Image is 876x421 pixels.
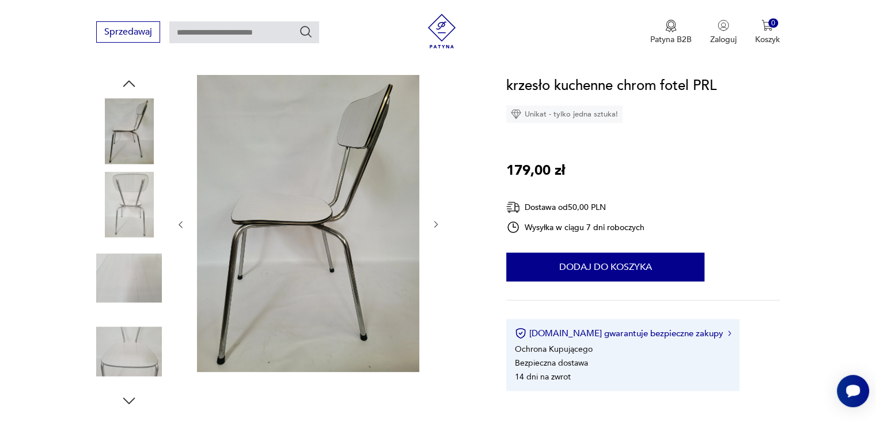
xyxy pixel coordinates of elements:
[710,34,737,45] p: Zaloguj
[506,160,565,182] p: 179,00 zł
[650,20,692,45] button: Patyna B2B
[506,253,704,281] button: Dodaj do koszyka
[96,98,162,164] img: Zdjęcie produktu krzesło kuchenne chrom fotel PRL
[515,358,588,369] li: Bezpieczna dostawa
[718,20,729,31] img: Ikonka użytkownika
[506,200,644,215] div: Dostawa od 50,00 PLN
[768,18,778,28] div: 0
[506,200,520,215] img: Ikona dostawy
[506,75,716,97] h1: krzesło kuchenne chrom fotel PRL
[710,20,737,45] button: Zaloguj
[96,172,162,238] img: Zdjęcie produktu krzesło kuchenne chrom fotel PRL
[511,109,521,119] img: Ikona diamentu
[728,330,731,336] img: Ikona strzałki w prawo
[197,75,419,372] img: Zdjęcie produktu krzesło kuchenne chrom fotel PRL
[837,375,869,407] iframe: Smartsupp widget button
[515,371,571,382] li: 14 dni na zwrot
[755,34,780,45] p: Koszyk
[650,34,692,45] p: Patyna B2B
[650,20,692,45] a: Ikona medaluPatyna B2B
[96,29,160,37] a: Sprzedawaj
[755,20,780,45] button: 0Koszyk
[506,220,644,234] div: Wysyłka w ciągu 7 dni roboczych
[96,245,162,311] img: Zdjęcie produktu krzesło kuchenne chrom fotel PRL
[506,106,623,123] div: Unikat - tylko jedna sztuka!
[515,328,526,339] img: Ikona certyfikatu
[299,25,313,39] button: Szukaj
[515,328,731,339] button: [DOMAIN_NAME] gwarantuje bezpieczne zakupy
[761,20,773,31] img: Ikona koszyka
[515,344,593,355] li: Ochrona Kupującego
[96,21,160,43] button: Sprzedawaj
[96,319,162,385] img: Zdjęcie produktu krzesło kuchenne chrom fotel PRL
[424,14,459,48] img: Patyna - sklep z meblami i dekoracjami vintage
[665,20,677,32] img: Ikona medalu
